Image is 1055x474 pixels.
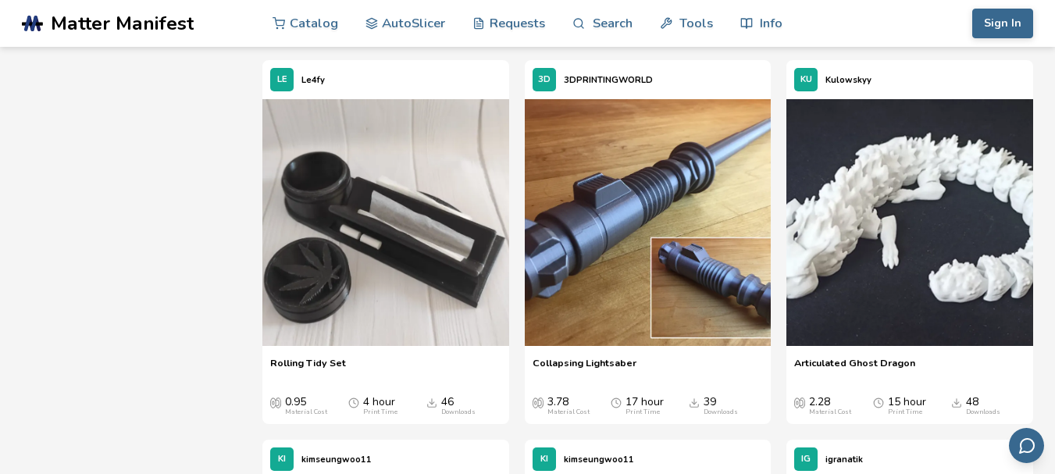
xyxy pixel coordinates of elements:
[626,408,660,416] div: Print Time
[270,396,281,408] span: Average Cost
[426,396,437,408] span: Downloads
[270,357,346,380] a: Rolling Tidy Set
[825,72,871,88] p: Kulowskyy
[966,408,1000,416] div: Downloads
[825,451,863,468] p: igranatik
[441,396,476,416] div: 46
[801,454,811,465] span: IG
[285,396,327,416] div: 0.95
[800,75,812,85] span: KU
[547,408,590,416] div: Material Cost
[278,454,286,465] span: KI
[441,408,476,416] div: Downloads
[972,9,1033,38] button: Sign In
[873,396,884,408] span: Average Print Time
[794,357,915,380] a: Articulated Ghost Dragon
[1009,428,1044,463] button: Send feedback via email
[611,396,622,408] span: Average Print Time
[704,408,738,416] div: Downloads
[363,408,397,416] div: Print Time
[564,72,653,88] p: 3DPRINTINGWORLD
[538,75,551,85] span: 3D
[704,396,738,416] div: 39
[888,396,926,416] div: 15 hour
[540,454,548,465] span: KI
[888,408,922,416] div: Print Time
[277,75,287,85] span: LE
[809,396,851,416] div: 2.28
[301,451,372,468] p: kimseungwoo11
[966,396,1000,416] div: 48
[348,396,359,408] span: Average Print Time
[363,396,397,416] div: 4 hour
[951,396,962,408] span: Downloads
[547,396,590,416] div: 3.78
[564,451,634,468] p: kimseungwoo11
[301,72,325,88] p: Le4fy
[285,408,327,416] div: Material Cost
[809,408,851,416] div: Material Cost
[689,396,700,408] span: Downloads
[533,357,636,380] a: Collapsing Lightsaber
[626,396,664,416] div: 17 hour
[51,12,194,34] span: Matter Manifest
[533,396,544,408] span: Average Cost
[794,396,805,408] span: Average Cost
